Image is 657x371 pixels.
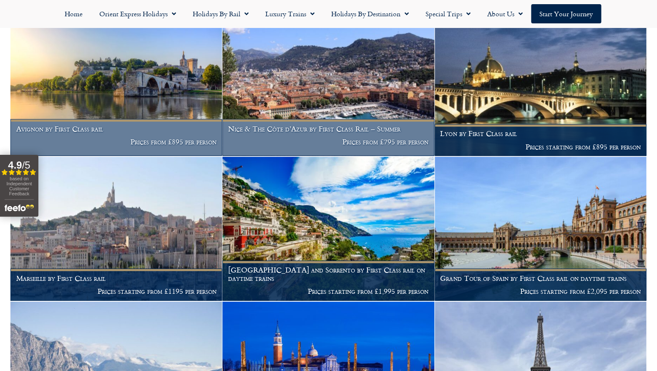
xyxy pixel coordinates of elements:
[222,12,434,156] a: Nice & The Côte d’Azur by First Class Rail – Summer Prices from £795 per person
[417,4,479,23] a: Special Trips
[228,265,428,282] h1: [GEOGRAPHIC_DATA] and Sorrento by First Class rail on daytime trains
[531,4,601,23] a: Start your Journey
[184,4,257,23] a: Holidays by Rail
[440,287,640,295] p: Prices starting from £2,095 per person
[228,137,428,146] p: Prices from £795 per person
[16,124,216,133] h1: Avignon by First Class rail
[257,4,323,23] a: Luxury Trains
[228,287,428,295] p: Prices starting from £1,995 per person
[222,156,434,301] a: [GEOGRAPHIC_DATA] and Sorrento by First Class rail on daytime trains Prices starting from £1,995 ...
[16,287,216,295] p: Prices starting from £1195 per person
[16,137,216,146] p: Prices from £895 per person
[435,12,647,156] a: Lyon by First Class rail Prices starting from £895 per person
[440,142,640,151] p: Prices starting from £895 per person
[479,4,531,23] a: About Us
[4,4,653,23] nav: Menu
[440,129,640,137] h1: Lyon by First Class rail
[91,4,184,23] a: Orient Express Holidays
[440,274,640,282] h1: Grand Tour of Spain by First Class rail on daytime trains
[228,124,428,133] h1: Nice & The Côte d’Azur by First Class Rail – Summer
[56,4,91,23] a: Home
[16,274,216,282] h1: Marseille by First Class rail
[435,156,647,301] a: Grand Tour of Spain by First Class rail on daytime trains Prices starting from £2,095 per person
[323,4,417,23] a: Holidays by Destination
[10,156,222,301] a: Marseille by First Class rail Prices starting from £1195 per person
[10,12,222,156] a: Avignon by First Class rail Prices from £895 per person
